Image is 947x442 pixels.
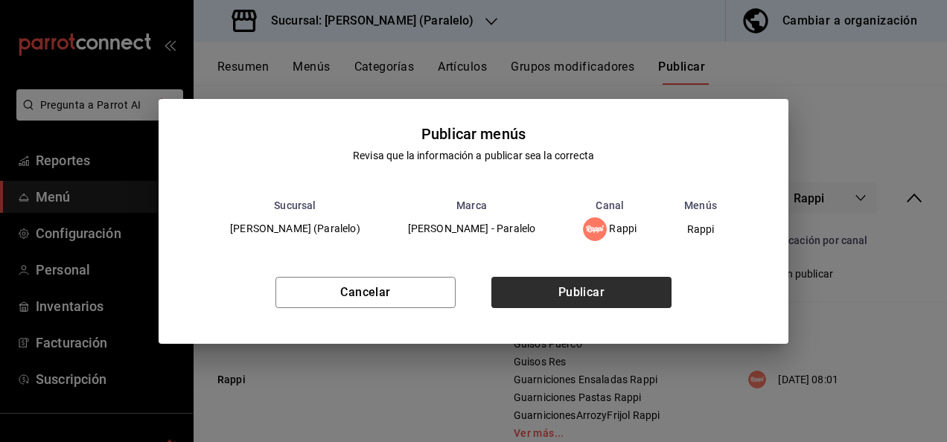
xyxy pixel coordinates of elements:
[685,224,716,234] span: Rappi
[421,123,526,145] div: Publicar menús
[206,199,384,211] th: Sucursal
[583,217,637,241] div: Rappi
[660,199,741,211] th: Menús
[206,211,384,247] td: [PERSON_NAME] (Paralelo)
[384,199,560,211] th: Marca
[384,211,560,247] td: [PERSON_NAME] - Paralelo
[559,199,660,211] th: Canal
[275,277,456,308] button: Cancelar
[353,148,594,164] div: Revisa que la información a publicar sea la correcta
[491,277,672,308] button: Publicar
